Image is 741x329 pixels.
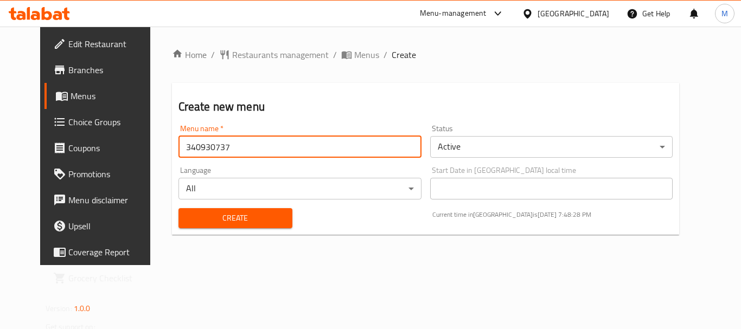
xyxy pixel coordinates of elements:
[341,48,379,61] a: Menus
[219,48,329,61] a: Restaurants management
[721,8,728,20] span: M
[46,301,72,315] span: Version:
[44,57,164,83] a: Branches
[68,193,155,207] span: Menu disclaimer
[430,136,673,158] div: Active
[68,115,155,128] span: Choice Groups
[44,161,164,187] a: Promotions
[68,167,155,180] span: Promotions
[74,301,91,315] span: 1.0.0
[211,48,215,61] li: /
[68,141,155,154] span: Coupons
[44,31,164,57] a: Edit Restaurant
[178,136,421,158] input: Please enter Menu name
[187,211,284,225] span: Create
[44,187,164,213] a: Menu disclaimer
[44,83,164,109] a: Menus
[68,272,155,285] span: Grocery Checklist
[44,135,164,161] a: Coupons
[68,220,155,233] span: Upsell
[178,208,292,228] button: Create
[44,239,164,265] a: Coverage Report
[392,48,416,61] span: Create
[44,213,164,239] a: Upsell
[333,48,337,61] li: /
[538,8,609,20] div: [GEOGRAPHIC_DATA]
[384,48,387,61] li: /
[44,265,164,291] a: Grocery Checklist
[68,63,155,76] span: Branches
[68,246,155,259] span: Coverage Report
[178,178,421,199] div: All
[68,37,155,50] span: Edit Restaurant
[178,99,673,115] h2: Create new menu
[232,48,329,61] span: Restaurants management
[172,48,207,61] a: Home
[172,48,680,61] nav: breadcrumb
[432,210,673,220] p: Current time in [GEOGRAPHIC_DATA] is [DATE] 7:48:28 PM
[44,109,164,135] a: Choice Groups
[71,89,155,102] span: Menus
[354,48,379,61] span: Menus
[420,7,487,20] div: Menu-management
